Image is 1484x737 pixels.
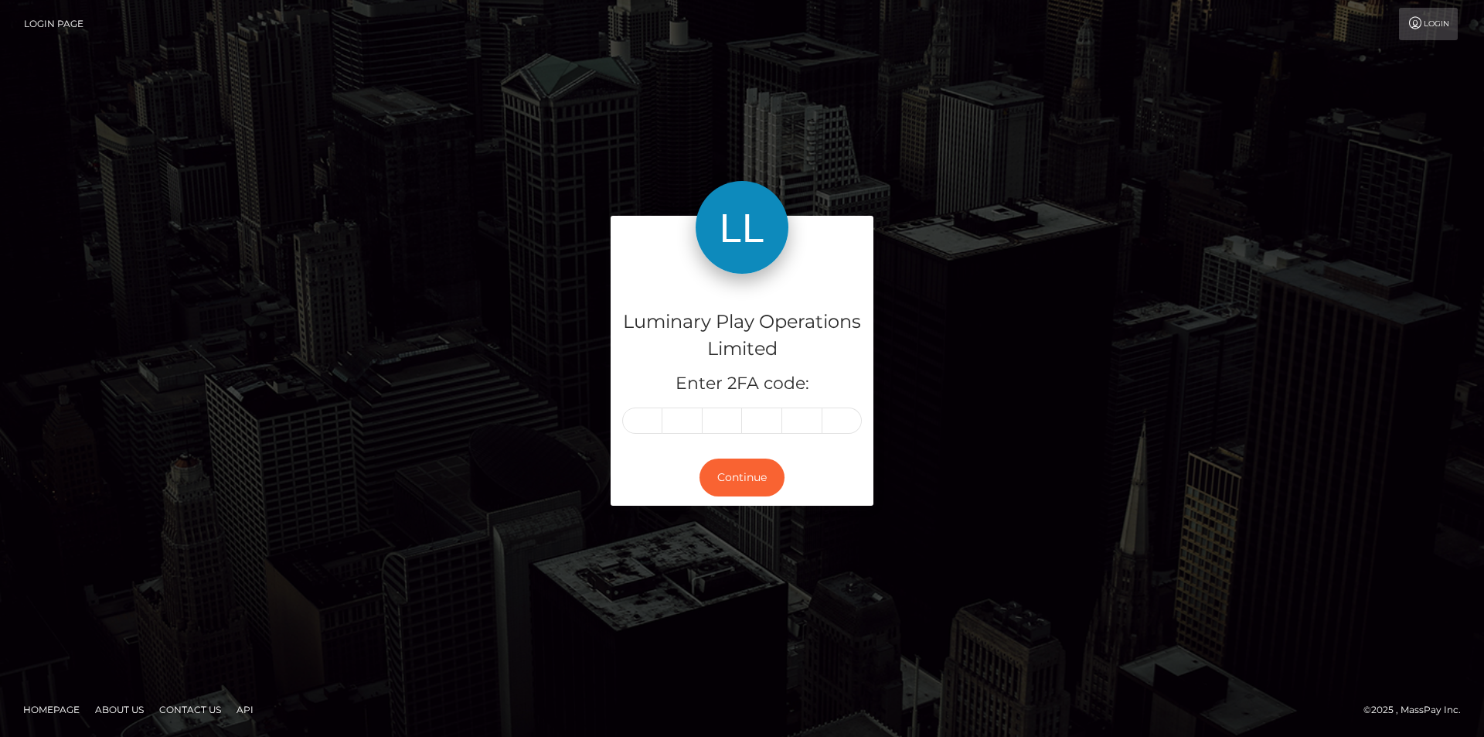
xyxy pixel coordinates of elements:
h4: Luminary Play Operations Limited [622,309,862,363]
a: API [230,698,260,722]
a: Contact Us [153,698,227,722]
a: Login Page [24,8,83,40]
a: About Us [89,698,150,722]
button: Continue [699,459,785,496]
h5: Enter 2FA code: [622,372,862,396]
div: © 2025 , MassPay Inc. [1363,701,1472,718]
a: Homepage [17,698,86,722]
a: Login [1399,8,1458,40]
img: Luminary Play Operations Limited [696,181,788,274]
